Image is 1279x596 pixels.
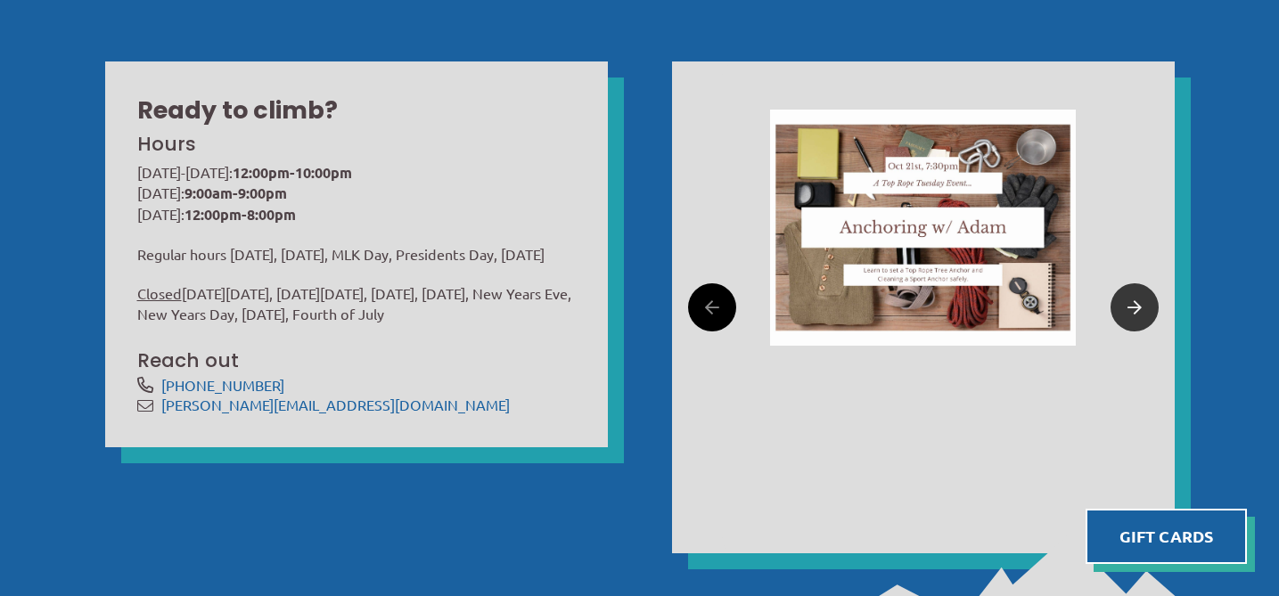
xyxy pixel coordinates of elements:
p: [DATE]-[DATE]: [DATE]: [DATE]: [137,162,576,225]
img: Image [770,110,1076,346]
p: Regular hours [DATE], [DATE], MLK Day, Presidents Day, [DATE] [137,244,576,265]
a: [PERSON_NAME][EMAIL_ADDRESS][DOMAIN_NAME] [161,396,510,413]
strong: 12:00pm-10:00pm [233,163,352,182]
h2: Ready to climb? [137,94,576,127]
p: [DATE][DATE], [DATE][DATE], [DATE], [DATE], New Years Eve, New Years Day, [DATE], Fourth of July [137,283,576,323]
strong: 9:00am-9:00pm [184,184,287,202]
h3: Reach out [137,347,576,374]
strong: 12:00pm-8:00pm [184,205,296,224]
h3: Hours [137,131,572,158]
span: Closed [137,284,182,302]
a: [PHONE_NUMBER] [161,376,284,394]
